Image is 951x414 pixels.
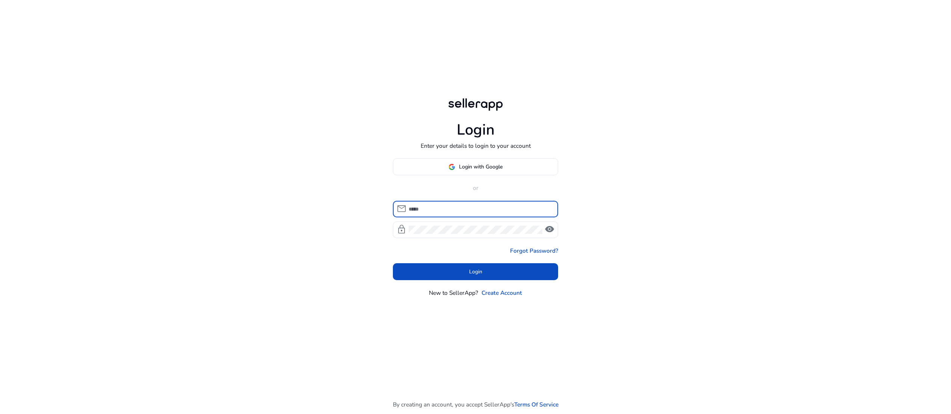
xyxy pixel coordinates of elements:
[393,158,558,175] button: Login with Google
[482,288,522,297] a: Create Account
[545,224,554,234] span: visibility
[393,263,558,280] button: Login
[469,268,482,276] span: Login
[448,164,455,170] img: google-logo.svg
[393,183,558,192] p: or
[397,204,406,214] span: mail
[421,141,531,150] p: Enter your details to login to your account
[429,288,478,297] p: New to SellerApp?
[457,121,495,139] h1: Login
[459,163,503,171] span: Login with Google
[397,224,406,234] span: lock
[510,246,558,255] a: Forgot Password?
[514,400,559,409] a: Terms Of Service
